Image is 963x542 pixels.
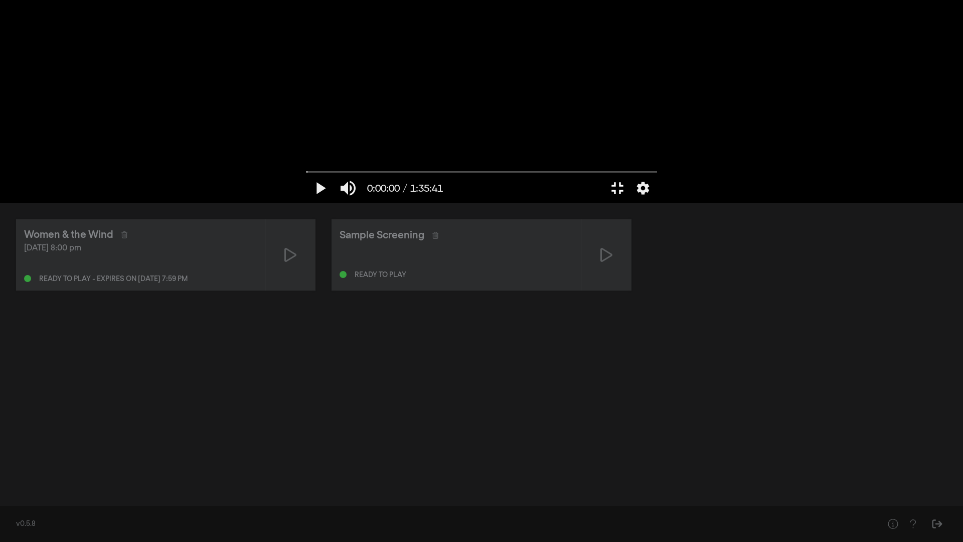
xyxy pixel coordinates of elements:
div: [DATE] 8:00 pm [24,242,257,254]
div: Ready to play [355,272,406,279]
div: v0.5.8 [16,519,863,529]
button: Help [883,514,903,534]
button: 0:00:00 / 1:35:41 [362,173,448,203]
button: Mute [334,173,362,203]
button: Exit full screen [603,173,631,203]
button: More settings [631,173,655,203]
button: Play [306,173,334,203]
div: Sample Screening [340,228,424,243]
div: Women & the Wind [24,227,113,242]
button: Sign Out [927,514,947,534]
div: Ready to play - expires on [DATE] 7:59 pm [39,276,188,283]
button: Help [903,514,923,534]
